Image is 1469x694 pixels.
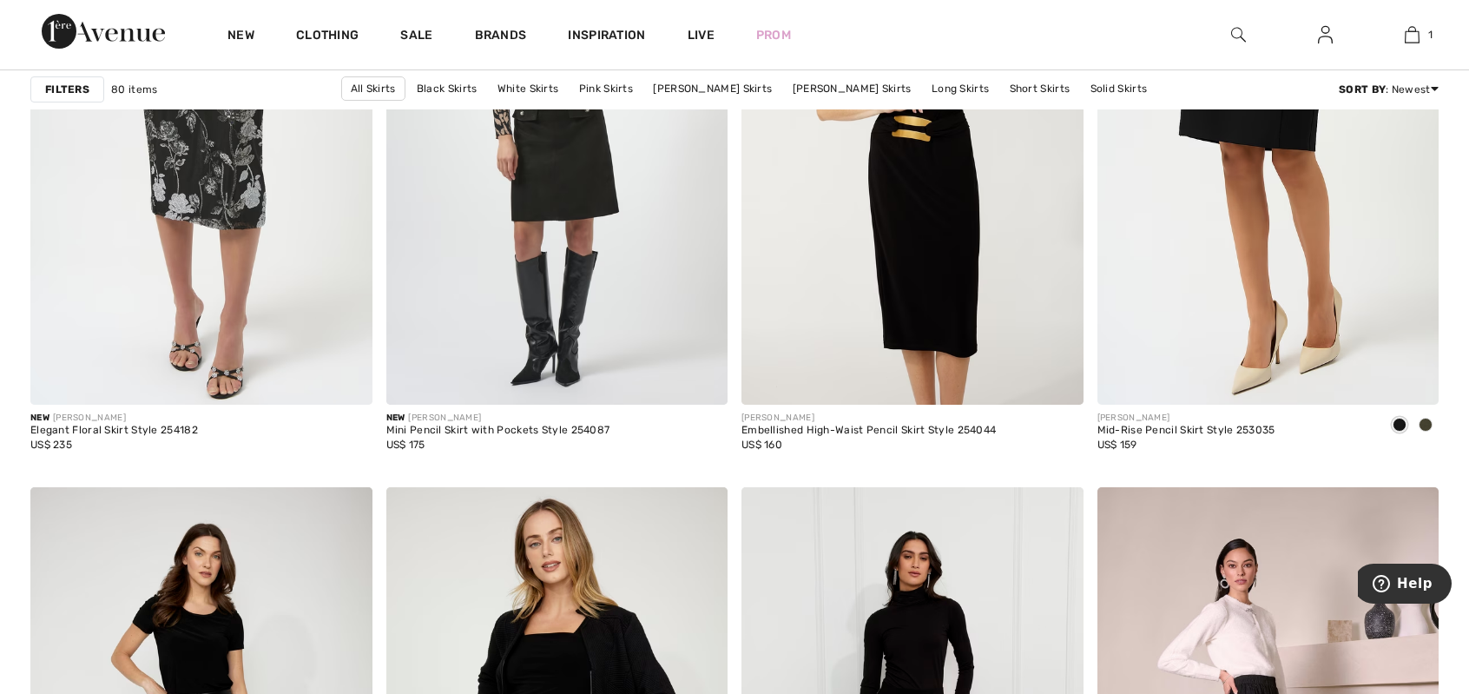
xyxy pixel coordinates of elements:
[570,77,642,100] a: Pink Skirts
[741,439,782,451] span: US$ 160
[1413,412,1439,440] div: Avocado
[741,412,996,425] div: [PERSON_NAME]
[386,425,610,437] div: Mini Pencil Skirt with Pockets Style 254087
[756,26,791,44] a: Prom
[475,28,527,46] a: Brands
[1339,82,1439,97] div: : Newest
[1405,24,1420,45] img: My Bag
[1339,83,1386,96] strong: Sort By
[1097,425,1275,437] div: Mid-Rise Pencil Skirt Style 253035
[42,14,165,49] img: 1ère Avenue
[741,425,996,437] div: Embellished High-Waist Pencil Skirt Style 254044
[30,412,198,425] div: [PERSON_NAME]
[227,28,254,46] a: New
[111,82,157,97] span: 80 items
[341,76,405,101] a: All Skirts
[923,77,998,100] a: Long Skirts
[1097,412,1275,425] div: [PERSON_NAME]
[1304,24,1347,46] a: Sign In
[30,425,198,437] div: Elegant Floral Skirt Style 254182
[1097,439,1137,451] span: US$ 159
[568,28,645,46] span: Inspiration
[30,439,72,451] span: US$ 235
[400,28,432,46] a: Sale
[644,77,781,100] a: [PERSON_NAME] Skirts
[1428,27,1433,43] span: 1
[489,77,568,100] a: White Skirts
[688,26,715,44] a: Live
[45,82,89,97] strong: Filters
[1387,412,1413,440] div: Black
[386,439,425,451] span: US$ 175
[1001,77,1079,100] a: Short Skirts
[1082,77,1156,100] a: Solid Skirts
[1318,24,1333,45] img: My Info
[1358,564,1452,607] iframe: Opens a widget where you can find more information
[296,28,359,46] a: Clothing
[1369,24,1454,45] a: 1
[784,77,920,100] a: [PERSON_NAME] Skirts
[408,77,486,100] a: Black Skirts
[386,413,405,423] span: New
[1231,24,1246,45] img: search the website
[30,413,49,423] span: New
[386,412,610,425] div: [PERSON_NAME]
